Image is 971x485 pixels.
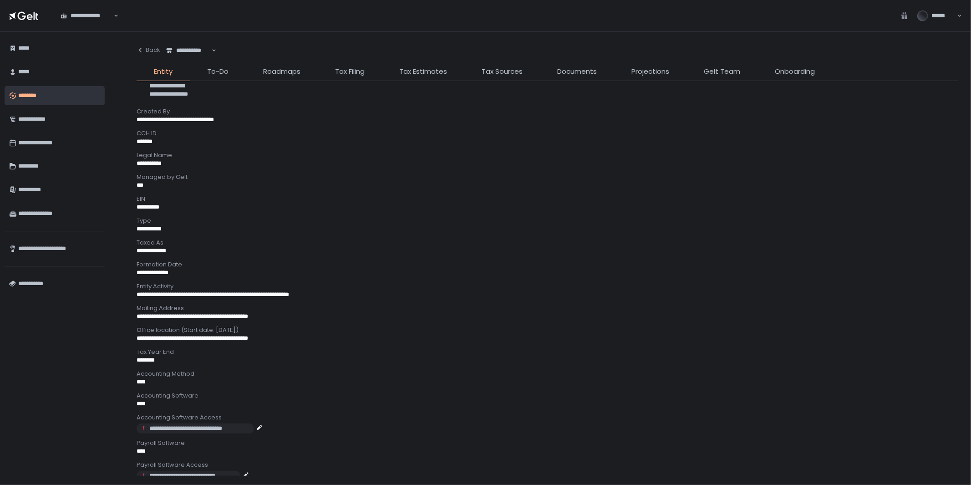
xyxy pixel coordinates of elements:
div: Search for option [160,41,216,60]
div: Search for option [55,6,118,25]
input: Search for option [210,46,211,55]
div: CCH ID [137,129,958,138]
span: Tax Filing [335,66,365,77]
span: Roadmaps [263,66,300,77]
div: Payroll Software Access [137,461,958,469]
input: Search for option [112,11,113,20]
div: Accounting Software [137,392,958,400]
div: Taxed As [137,239,958,247]
div: Tax Year End [137,348,958,356]
div: Created By [137,107,958,116]
span: Onboarding [775,66,815,77]
div: Office location (Start date: [DATE]) [137,326,958,334]
div: Formation Date [137,260,958,269]
div: Mailing Address [137,304,958,312]
span: To-Do [207,66,229,77]
div: Accounting Method [137,370,958,378]
div: Managed by Gelt [137,173,958,181]
span: Gelt Team [704,66,740,77]
div: Type [137,217,958,225]
div: Accounting Software Access [137,414,958,422]
span: Entity [154,66,173,77]
span: Documents [557,66,597,77]
div: Payroll Software [137,439,958,447]
div: Entity Activity [137,282,958,291]
span: Tax Estimates [399,66,447,77]
span: Tax Sources [482,66,523,77]
span: Projections [631,66,669,77]
div: Legal Name [137,151,958,159]
div: EIN [137,195,958,203]
div: Back [137,46,160,54]
button: Back [137,41,160,59]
